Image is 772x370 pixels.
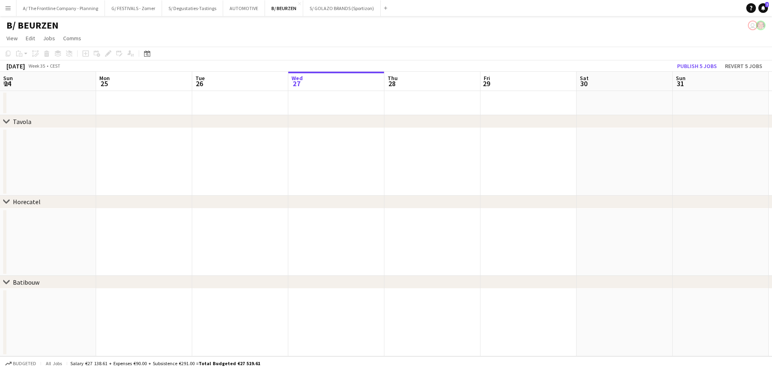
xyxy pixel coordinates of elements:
[765,2,769,7] span: 7
[388,74,398,82] span: Thu
[675,79,686,88] span: 31
[194,79,205,88] span: 26
[386,79,398,88] span: 28
[756,21,766,30] app-user-avatar: Peter Desart
[6,62,25,70] div: [DATE]
[43,35,55,42] span: Jobs
[195,74,205,82] span: Tue
[23,33,38,43] a: Edit
[676,74,686,82] span: Sun
[484,74,490,82] span: Fri
[13,198,41,206] div: Horecatel
[13,361,36,366] span: Budgeted
[4,359,37,368] button: Budgeted
[99,74,110,82] span: Mon
[16,0,105,16] button: A/ The Frontline Company - Planning
[482,79,490,88] span: 29
[70,360,260,366] div: Salary €27 138.61 + Expenses €90.00 + Subsistence €291.00 =
[6,35,18,42] span: View
[292,74,303,82] span: Wed
[579,79,589,88] span: 30
[40,33,58,43] a: Jobs
[26,35,35,42] span: Edit
[3,74,13,82] span: Sun
[2,79,13,88] span: 24
[758,3,768,13] a: 7
[50,63,60,69] div: CEST
[722,61,766,71] button: Revert 5 jobs
[162,0,223,16] button: S/ Degustaties-Tastings
[303,0,381,16] button: S/ GOLAZO BRANDS (Sportizon)
[265,0,303,16] button: B/ BEURZEN
[44,360,64,366] span: All jobs
[60,33,84,43] a: Comms
[290,79,303,88] span: 27
[6,19,58,31] h1: B/ BEURZEN
[674,61,720,71] button: Publish 5 jobs
[13,118,31,126] div: Tavola
[199,360,260,366] span: Total Budgeted €27 519.61
[63,35,81,42] span: Comms
[3,33,21,43] a: View
[748,21,758,30] app-user-avatar: Sarah Mulowayi
[13,278,39,286] div: Batibouw
[223,0,265,16] button: AUTOMOTIVE
[105,0,162,16] button: G/ FESTIVALS - Zomer
[580,74,589,82] span: Sat
[27,63,47,69] span: Week 35
[98,79,110,88] span: 25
